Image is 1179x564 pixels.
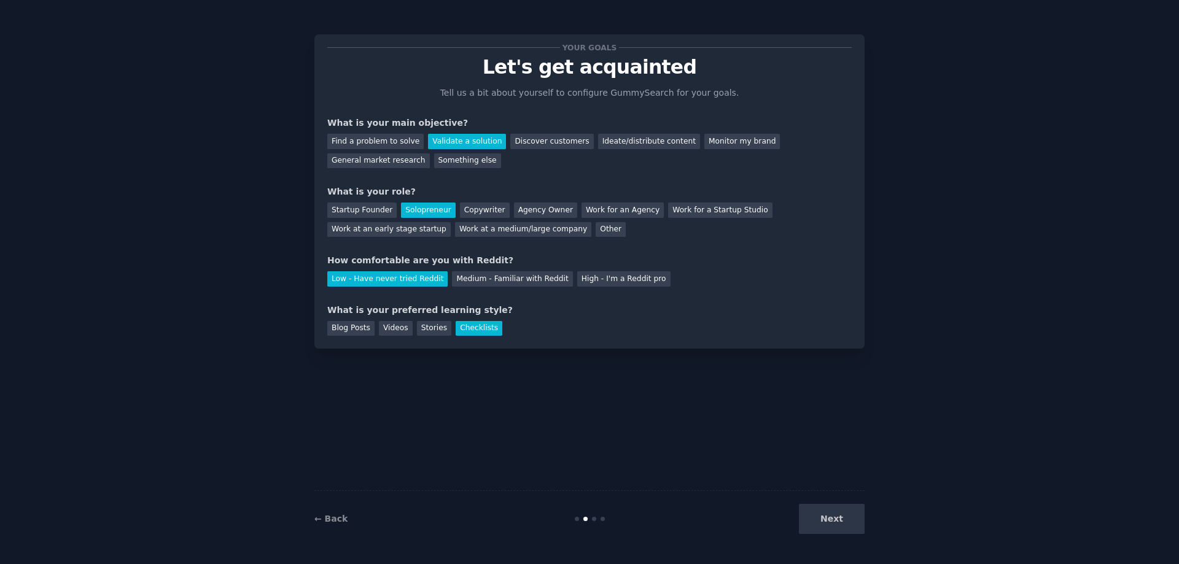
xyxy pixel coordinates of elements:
[327,56,852,78] p: Let's get acquainted
[401,203,455,218] div: Solopreneur
[314,514,348,523] a: ← Back
[327,321,375,336] div: Blog Posts
[327,271,448,287] div: Low - Have never tried Reddit
[327,203,397,218] div: Startup Founder
[428,134,506,149] div: Validate a solution
[460,203,510,218] div: Copywriter
[456,321,502,336] div: Checklists
[577,271,671,287] div: High - I'm a Reddit pro
[668,203,772,218] div: Work for a Startup Studio
[327,304,852,317] div: What is your preferred learning style?
[596,222,626,238] div: Other
[452,271,572,287] div: Medium - Familiar with Reddit
[510,134,593,149] div: Discover customers
[582,203,664,218] div: Work for an Agency
[435,87,744,99] p: Tell us a bit about yourself to configure GummySearch for your goals.
[327,254,852,267] div: How comfortable are you with Reddit?
[434,153,501,169] div: Something else
[327,134,424,149] div: Find a problem to solve
[417,321,451,336] div: Stories
[455,222,591,238] div: Work at a medium/large company
[327,153,430,169] div: General market research
[327,185,852,198] div: What is your role?
[560,41,619,54] span: Your goals
[598,134,700,149] div: Ideate/distribute content
[704,134,780,149] div: Monitor my brand
[327,117,852,129] div: What is your main objective?
[514,203,577,218] div: Agency Owner
[327,222,451,238] div: Work at an early stage startup
[379,321,413,336] div: Videos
